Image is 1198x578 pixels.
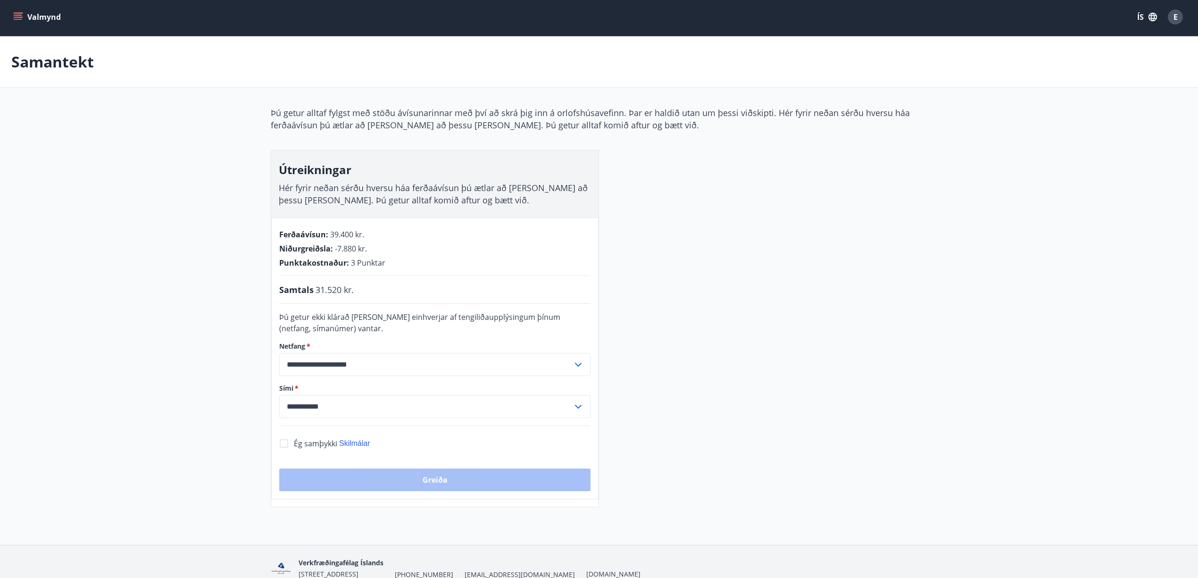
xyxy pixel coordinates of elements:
[279,182,588,206] span: Hér fyrir neðan sérðu hversu háa ferðaávísun þú ætlar að [PERSON_NAME] að þessu [PERSON_NAME]. Þú...
[1173,12,1178,22] span: E
[335,243,367,254] span: -7.880 kr.
[279,229,328,240] span: Ferðaávísun :
[294,438,337,449] span: Ég samþykki
[279,258,349,268] span: Punktakostnaður :
[339,439,370,447] span: Skilmálar
[351,258,385,268] span: 3 Punktar
[1164,6,1187,28] button: E
[279,284,314,296] span: Samtals
[316,284,354,296] span: 31.520 kr.
[279,384,591,393] label: Sími
[279,243,333,254] span: Niðurgreiðsla :
[279,312,560,334] span: Þú getur ekki klárað [PERSON_NAME] einhverjar af tengiliðaupplýsingum þínum (netfang, símanúmer) ...
[1132,8,1162,25] button: ÍS
[271,107,927,131] p: Þú getur alltaf fylgst með stöðu ávísunarinnar með því að skrá þig inn á orlofshúsavefinn. Þar er...
[279,342,591,351] label: Netfang
[299,558,383,567] span: Verkfræðingafélag Íslands
[11,8,65,25] button: menu
[279,162,591,178] h3: Útreikningar
[339,438,370,449] button: Skilmálar
[11,51,94,72] p: Samantekt
[330,229,364,240] span: 39.400 kr.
